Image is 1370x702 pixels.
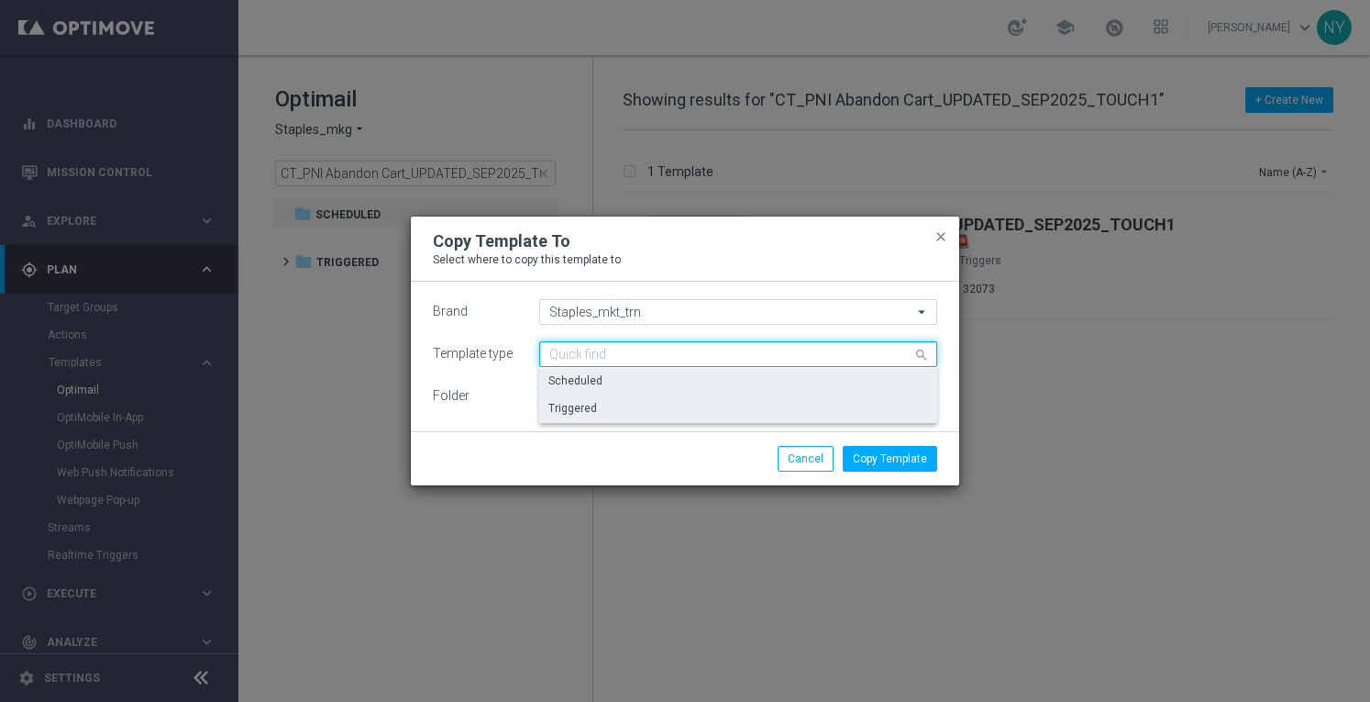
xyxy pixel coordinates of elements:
i: search [914,343,931,363]
label: Brand [433,304,468,319]
label: Folder [433,388,470,404]
i: arrow_drop_down [913,300,932,324]
button: Cancel [778,446,834,472]
span: close [934,229,948,244]
input: Quick find [539,341,937,367]
p: Select where to copy this template to [433,252,937,267]
div: Press SPACE to select this row. [539,396,937,423]
div: Scheduled [548,373,602,389]
label: Template type [433,346,513,362]
div: Press SPACE to deselect this row. [539,368,937,396]
div: Triggered [548,400,597,417]
h2: Copy Template To [433,230,570,252]
button: Copy Template [843,446,937,472]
